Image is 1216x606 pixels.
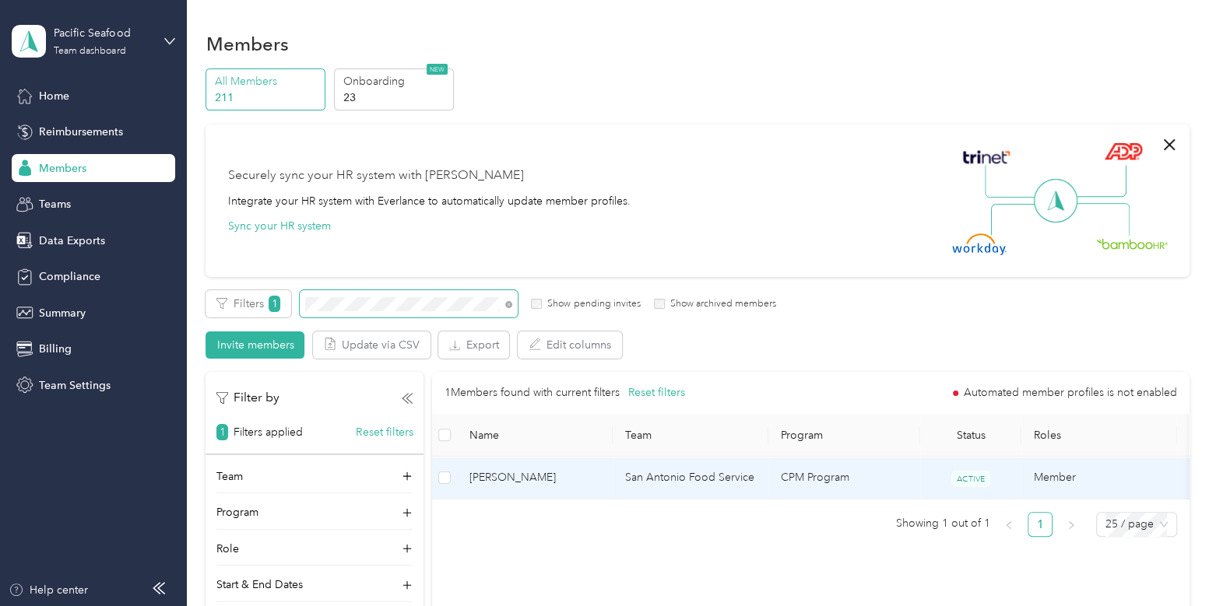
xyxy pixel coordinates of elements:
img: Line Right Up [1072,165,1126,198]
p: Start & End Dates [216,576,303,593]
p: Program [216,504,258,520]
button: Export [438,331,509,359]
td: San Antonio Food Service [613,457,768,499]
img: Line Left Up [985,165,1039,198]
div: Pacific Seafood [54,25,151,41]
span: Members [39,160,86,177]
span: NEW [427,64,448,75]
span: Teams [39,196,71,212]
li: Previous Page [996,512,1021,537]
h1: Members [206,36,288,52]
div: Securely sync your HR system with [PERSON_NAME] [227,166,523,185]
img: Line Right Down [1075,203,1130,236]
span: ACTIVE [951,471,990,487]
p: 23 [343,89,448,106]
p: Onboarding [343,73,448,89]
span: Name [469,429,600,442]
p: Filter by [216,388,279,408]
th: Team [613,414,768,457]
div: Team dashboard [54,47,125,56]
span: Home [39,88,69,104]
button: Reset filters [356,424,413,440]
th: Program [768,414,920,457]
p: Team [216,468,243,485]
p: Role [216,541,239,557]
td: Brent Baldeschwiler [457,457,613,499]
td: Member [1021,457,1177,499]
span: left [1004,520,1014,530]
p: 211 [215,89,321,106]
span: 25 / page [1105,513,1168,536]
th: Roles [1021,414,1177,457]
img: Workday [952,233,1007,255]
span: Showing 1 out of 1 [896,512,990,535]
p: Filters applied [234,424,303,440]
button: Edit columns [518,331,622,359]
button: Help center [9,582,88,598]
li: Next Page [1059,512,1084,537]
button: Invite members [206,331,304,359]
img: ADP [1104,142,1142,160]
p: All Members [215,73,321,89]
span: 1 [216,424,228,440]
span: Billing [39,341,72,357]
span: right [1067,520,1076,530]
label: Show archived members [665,297,776,311]
button: Sync your HR system [227,218,330,234]
button: right [1059,512,1084,537]
span: Compliance [39,268,100,285]
span: Data Exports [39,233,105,249]
a: 1 [1028,513,1052,536]
li: 1 [1028,512,1053,537]
button: left [996,512,1021,537]
p: 1 Members found with current filters [445,384,620,401]
div: Integrate your HR system with Everlance to automatically update member profiles. [227,193,630,209]
span: [PERSON_NAME] [469,469,600,486]
th: Status [920,414,1021,457]
span: Summary [39,305,86,321]
label: Show pending invites [542,297,640,311]
img: Trinet [959,146,1014,168]
span: 1 [269,296,280,312]
div: Page Size [1096,512,1177,537]
img: Line Left Down [990,203,1045,235]
button: Reset filters [627,384,684,401]
td: CPM Program [768,457,920,499]
span: Reimbursements [39,124,123,140]
button: Update via CSV [313,331,431,359]
img: BambooHR [1096,238,1168,249]
span: Automated member profiles is not enabled [964,387,1177,398]
th: Name [457,414,613,457]
button: Filters1 [206,290,291,317]
span: Team Settings [39,377,111,394]
iframe: Everlance-gr Chat Button Frame [1129,519,1216,606]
